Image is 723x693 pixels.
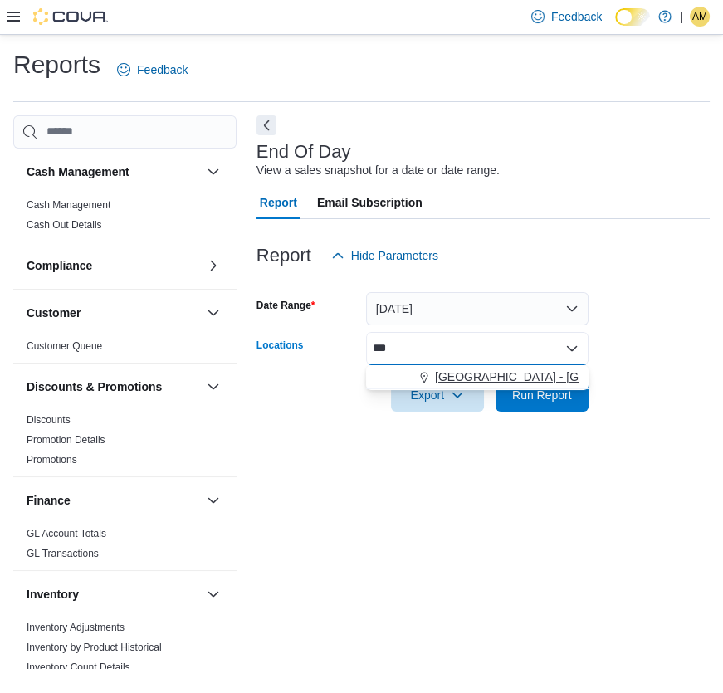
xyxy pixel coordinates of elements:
[256,299,315,312] label: Date Range
[27,642,162,653] a: Inventory by Product Historical
[203,256,223,276] button: Compliance
[27,622,125,633] a: Inventory Adjustments
[27,199,110,211] a: Cash Management
[27,163,129,180] h3: Cash Management
[256,162,500,179] div: View a sales snapshot for a date or date range.
[13,410,237,476] div: Discounts & Promotions
[27,414,71,426] a: Discounts
[27,492,71,509] h3: Finance
[203,303,223,323] button: Customer
[27,413,71,427] span: Discounts
[615,8,650,26] input: Dark Mode
[260,186,297,219] span: Report
[512,387,572,403] span: Run Report
[325,239,445,272] button: Hide Parameters
[27,198,110,212] span: Cash Management
[13,48,100,81] h1: Reports
[496,378,589,412] button: Run Report
[351,247,438,264] span: Hide Parameters
[110,53,194,86] a: Feedback
[27,621,125,634] span: Inventory Adjustments
[27,454,77,466] a: Promotions
[27,527,106,540] span: GL Account Totals
[27,257,92,274] h3: Compliance
[27,340,102,352] a: Customer Queue
[203,377,223,397] button: Discounts & Promotions
[27,453,77,466] span: Promotions
[203,162,223,182] button: Cash Management
[27,219,102,231] a: Cash Out Details
[27,433,105,447] span: Promotion Details
[27,586,200,603] button: Inventory
[27,218,102,232] span: Cash Out Details
[690,7,710,27] div: Acheire Muhammad-Almoguea
[551,8,602,25] span: Feedback
[27,492,200,509] button: Finance
[256,115,276,135] button: Next
[27,163,200,180] button: Cash Management
[13,336,237,363] div: Customer
[13,195,237,242] div: Cash Management
[27,548,99,559] a: GL Transactions
[615,26,616,27] span: Dark Mode
[256,142,351,162] h3: End Of Day
[27,547,99,560] span: GL Transactions
[27,305,81,321] h3: Customer
[27,378,162,395] h3: Discounts & Promotions
[366,365,589,389] div: Choose from the following options
[27,661,130,674] span: Inventory Count Details
[692,7,707,27] span: AM
[256,246,311,266] h3: Report
[256,339,304,352] label: Locations
[13,524,237,570] div: Finance
[366,365,589,389] button: [GEOGRAPHIC_DATA] - [GEOGRAPHIC_DATA][PERSON_NAME] - Fire & Flower
[27,378,200,395] button: Discounts & Promotions
[203,584,223,604] button: Inventory
[391,378,484,412] button: Export
[27,586,79,603] h3: Inventory
[33,8,108,25] img: Cova
[27,528,106,539] a: GL Account Totals
[27,305,200,321] button: Customer
[27,257,200,274] button: Compliance
[27,641,162,654] span: Inventory by Product Historical
[27,339,102,353] span: Customer Queue
[401,378,474,412] span: Export
[203,490,223,510] button: Finance
[317,186,423,219] span: Email Subscription
[137,61,188,78] span: Feedback
[27,434,105,446] a: Promotion Details
[366,292,589,325] button: [DATE]
[565,342,579,355] button: Close list of options
[680,7,683,27] p: |
[27,661,130,673] a: Inventory Count Details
